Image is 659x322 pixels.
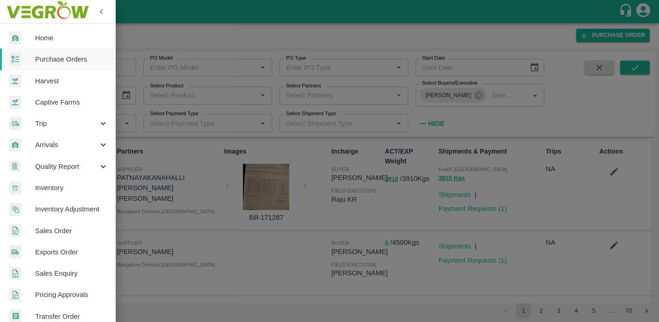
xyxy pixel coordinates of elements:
[35,290,108,300] span: Pricing Approvals
[35,54,108,64] span: Purchase Orders
[9,74,21,88] img: harvest
[9,95,21,109] img: harvest
[9,161,20,172] img: qualityReport
[35,97,108,107] span: Captive Farms
[9,117,21,130] img: delivery
[9,203,21,216] img: inventory
[35,161,98,172] span: Quality Report
[9,267,21,280] img: sales
[35,226,108,236] span: Sales Order
[9,181,21,195] img: whInventory
[9,53,21,66] img: reciept
[35,118,98,129] span: Trip
[35,268,108,279] span: Sales Enquiry
[35,183,108,193] span: Inventory
[35,33,108,43] span: Home
[35,247,108,257] span: Exports Order
[9,224,21,237] img: sales
[9,138,21,152] img: whArrival
[35,140,98,150] span: Arrivals
[9,31,21,45] img: whArrival
[9,245,21,259] img: shipments
[9,288,21,302] img: sales
[35,311,108,322] span: Transfer Order
[35,76,108,86] span: Harvest
[35,204,108,214] span: Inventory Adjustment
